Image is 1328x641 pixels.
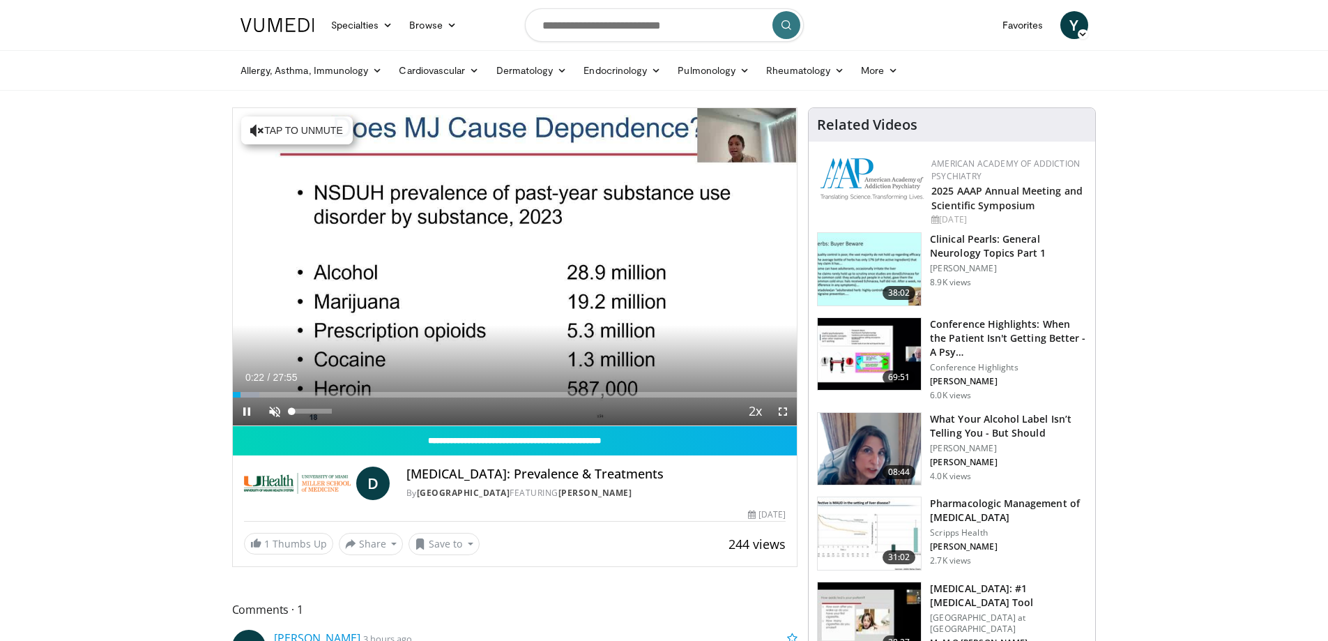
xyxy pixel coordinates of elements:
[401,11,465,39] a: Browse
[244,467,351,500] img: University of Miami
[930,555,971,566] p: 2.7K views
[244,533,333,555] a: 1 Thumbs Up
[241,18,314,32] img: VuMedi Logo
[232,56,391,84] a: Allergy, Asthma, Immunology
[930,412,1087,440] h3: What Your Alcohol Label Isn’t Telling You - But Should
[818,497,921,570] img: b20a009e-c028-45a8-b15f-eefb193e12bc.150x105_q85_crop-smart_upscale.jpg
[232,601,798,619] span: Comments 1
[930,232,1087,260] h3: Clinical Pearls: General Neurology Topics Part 1
[390,56,487,84] a: Cardiovascular
[818,233,921,306] img: 91ec4e47-6cc3-4d45-a77d-be3eb23d61cb.150x105_q85_crop-smart_upscale.jpg
[323,11,402,39] a: Specialties
[817,232,1087,306] a: 38:02 Clinical Pearls: General Neurology Topics Part 1 [PERSON_NAME] 8.9K views
[268,372,270,383] span: /
[931,158,1080,182] a: American Academy of Addiction Psychiatry
[233,392,797,398] div: Progress Bar
[339,533,404,555] button: Share
[883,370,916,384] span: 69:51
[241,116,353,144] button: Tap to unmute
[669,56,758,84] a: Pulmonology
[758,56,853,84] a: Rheumatology
[1060,11,1088,39] a: Y
[930,277,971,288] p: 8.9K views
[994,11,1052,39] a: Favorites
[406,467,786,482] h4: [MEDICAL_DATA]: Prevalence & Treatments
[525,8,804,42] input: Search topics, interventions
[931,213,1084,226] div: [DATE]
[417,487,510,499] a: [GEOGRAPHIC_DATA]
[575,56,669,84] a: Endocrinology
[930,443,1087,454] p: [PERSON_NAME]
[817,497,1087,571] a: 31:02 Pharmacologic Management of [MEDICAL_DATA] Scripps Health [PERSON_NAME] 2.7K views
[930,457,1087,468] p: [PERSON_NAME]
[273,372,297,383] span: 27:55
[488,56,576,84] a: Dermatology
[558,487,632,499] a: [PERSON_NAME]
[292,409,332,414] div: Volume Level
[233,108,797,426] video-js: Video Player
[883,465,916,479] span: 08:44
[233,398,261,425] button: Pause
[817,412,1087,486] a: 08:44 What Your Alcohol Label Isn’t Telling You - But Should [PERSON_NAME] [PERSON_NAME] 4.0K views
[930,612,1087,635] p: [GEOGRAPHIC_DATA] at [GEOGRAPHIC_DATA]
[853,56,906,84] a: More
[930,541,1087,552] p: [PERSON_NAME]
[930,376,1087,387] p: [PERSON_NAME]
[769,398,797,425] button: Fullscreen
[930,497,1087,525] h3: Pharmacologic Management of [MEDICAL_DATA]
[728,536,786,552] span: 244 views
[930,527,1087,538] p: Scripps Health
[261,398,289,425] button: Unmute
[818,413,921,485] img: 3c46fb29-c319-40f0-ac3f-21a5db39118c.png.150x105_q85_crop-smart_upscale.png
[930,471,971,482] p: 4.0K views
[817,116,917,133] h4: Related Videos
[930,263,1087,274] p: [PERSON_NAME]
[930,582,1087,610] h3: [MEDICAL_DATA]: #1 [MEDICAL_DATA] Tool
[883,550,916,564] span: 31:02
[817,317,1087,401] a: 69:51 Conference Highlights: When the Patient Isn't Getting Better - A Psy… Conference Highlights...
[409,533,480,555] button: Save to
[930,390,971,401] p: 6.0K views
[820,158,924,200] img: f7c290de-70ae-47e0-9ae1-04035161c232.png.150x105_q85_autocrop_double_scale_upscale_version-0.2.png
[406,487,786,499] div: By FEATURING
[883,286,916,300] span: 38:02
[741,398,769,425] button: Playback Rate
[748,508,786,521] div: [DATE]
[931,184,1083,212] a: 2025 AAAP Annual Meeting and Scientific Symposium
[930,317,1087,359] h3: Conference Highlights: When the Patient Isn't Getting Better - A Psy…
[264,537,270,550] span: 1
[245,372,264,383] span: 0:22
[356,467,390,500] a: D
[930,362,1087,373] p: Conference Highlights
[818,318,921,391] img: 4362ec9e-0993-4580-bfd4-8e18d57e1d49.150x105_q85_crop-smart_upscale.jpg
